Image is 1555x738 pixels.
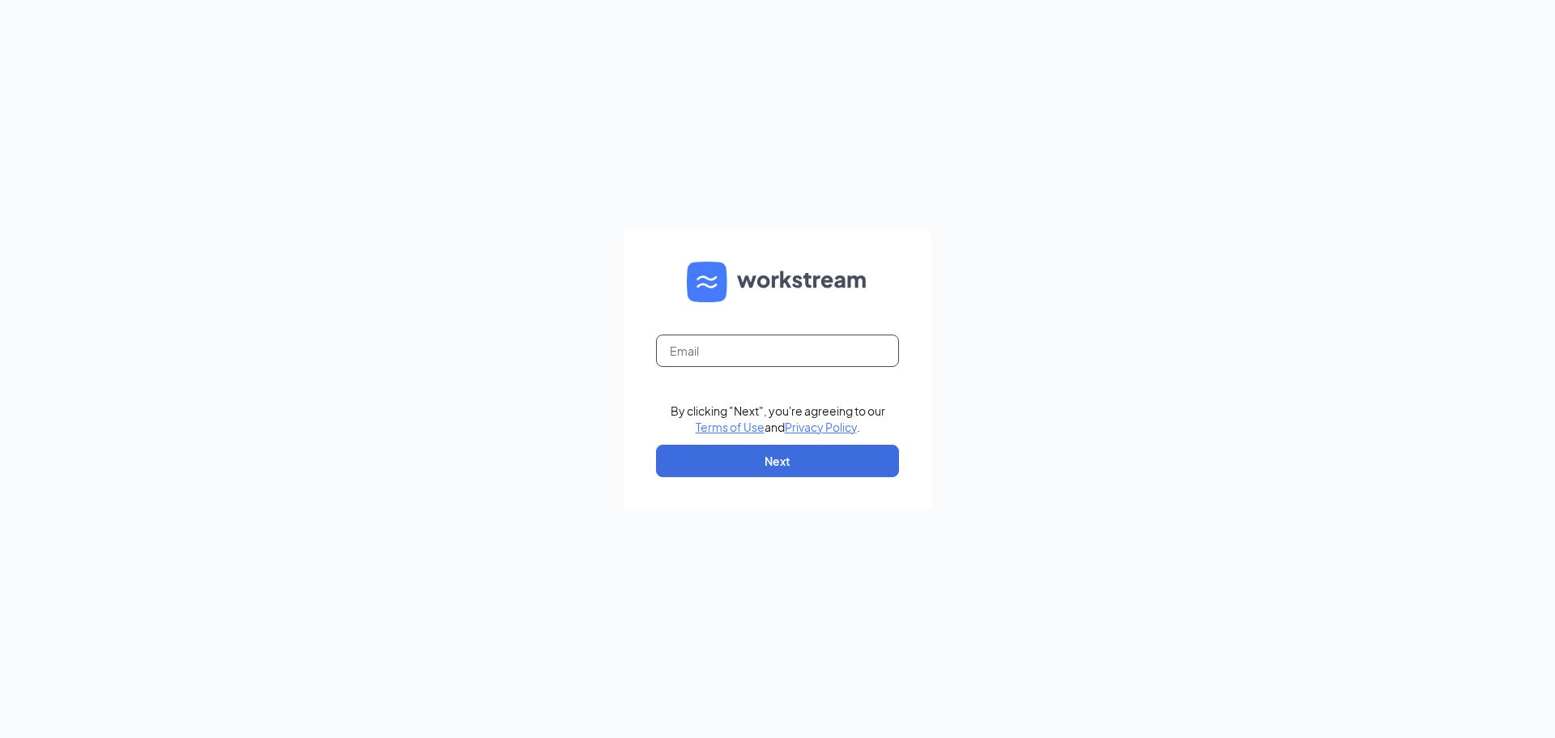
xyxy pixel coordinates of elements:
[696,420,765,434] a: Terms of Use
[656,445,899,477] button: Next
[785,420,857,434] a: Privacy Policy
[671,403,885,435] div: By clicking "Next", you're agreeing to our and .
[687,262,868,302] img: WS logo and Workstream text
[656,335,899,367] input: Email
